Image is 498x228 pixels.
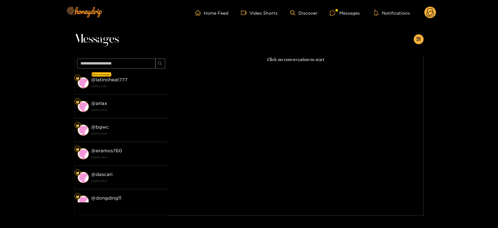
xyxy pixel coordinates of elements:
a: Discover [290,10,317,16]
p: Click on conversation to start [168,56,424,63]
strong: @ bgwc [91,124,109,130]
img: conversation [78,148,89,159]
img: Fan Level [76,171,80,175]
span: search [158,61,162,66]
strong: @ dongding11 [91,195,122,201]
strong: @ arlax [91,101,108,106]
img: Fan Level [76,100,80,104]
img: Fan Level [76,195,80,198]
strong: [DATE] 11:40 [91,83,165,89]
img: conversation [78,77,89,88]
button: appstore-add [414,34,424,44]
strong: [DATE] 09:51 [91,107,165,113]
img: conversation [78,125,89,136]
img: Fan Level [76,147,80,151]
strong: @ eramos760 [91,148,123,153]
div: New message [92,72,111,77]
strong: @ dascari [91,172,113,177]
div: Messages [330,9,360,17]
strong: [DATE] 09:51 [91,202,165,207]
strong: [DATE] 09:51 [91,154,165,160]
img: conversation [78,172,89,183]
a: Video Shorts [241,10,278,16]
span: Messages [75,32,119,47]
img: Fan Level [76,124,80,127]
a: Home Feed [195,10,229,16]
span: video-camera [241,10,250,16]
button: search [155,59,165,69]
strong: [DATE] 09:51 [91,178,165,184]
img: conversation [78,101,89,112]
strong: @ latinoheat777 [91,77,128,82]
span: appstore-add [416,37,421,42]
strong: [DATE] 09:51 [91,131,165,136]
img: Fan Level [76,76,80,80]
img: conversation [78,196,89,207]
span: home [195,10,204,16]
button: Notifications [372,10,412,16]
